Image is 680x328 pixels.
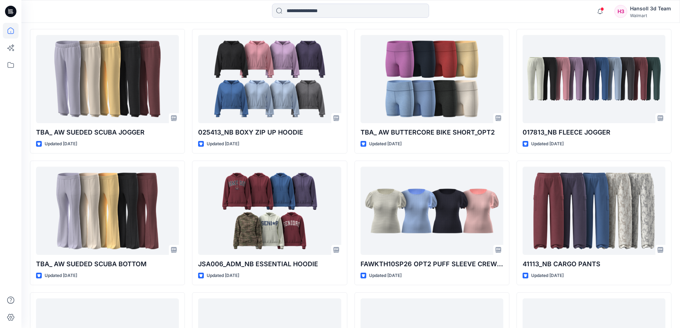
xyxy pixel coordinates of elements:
[361,127,503,137] p: TBA_ AW BUTTERCORE BIKE SHORT_OPT2
[369,140,402,148] p: Updated [DATE]
[45,140,77,148] p: Updated [DATE]
[369,272,402,279] p: Updated [DATE]
[36,259,179,269] p: TBA_ AW SUEDED SCUBA BOTTOM
[361,167,503,255] a: FAWKTH10SP26 OPT2 PUFF SLEEVE CREW TOP
[207,272,239,279] p: Updated [DATE]
[198,167,341,255] a: JSA006_ADM_NB ESSENTIAL HOODIE
[198,259,341,269] p: JSA006_ADM_NB ESSENTIAL HOODIE
[523,259,665,269] p: 41113_NB CARGO PANTS
[361,259,503,269] p: FAWKTH10SP26 OPT2 PUFF SLEEVE CREW TOP
[531,140,564,148] p: Updated [DATE]
[630,13,671,18] div: Walmart
[523,127,665,137] p: 017813_NB FLEECE JOGGER
[523,167,665,255] a: 41113_NB CARGO PANTS
[198,35,341,123] a: 025413_NB BOXY ZIP UP HOODIE
[531,272,564,279] p: Updated [DATE]
[207,140,239,148] p: Updated [DATE]
[614,5,627,18] div: H3
[361,35,503,123] a: TBA_ AW BUTTERCORE BIKE SHORT_OPT2
[36,167,179,255] a: TBA_ AW SUEDED SCUBA BOTTOM
[45,272,77,279] p: Updated [DATE]
[198,127,341,137] p: 025413_NB BOXY ZIP UP HOODIE
[523,35,665,123] a: 017813_NB FLEECE JOGGER
[36,127,179,137] p: TBA_ AW SUEDED SCUBA JOGGER
[36,35,179,123] a: TBA_ AW SUEDED SCUBA JOGGER
[630,4,671,13] div: Hansoll 3d Team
